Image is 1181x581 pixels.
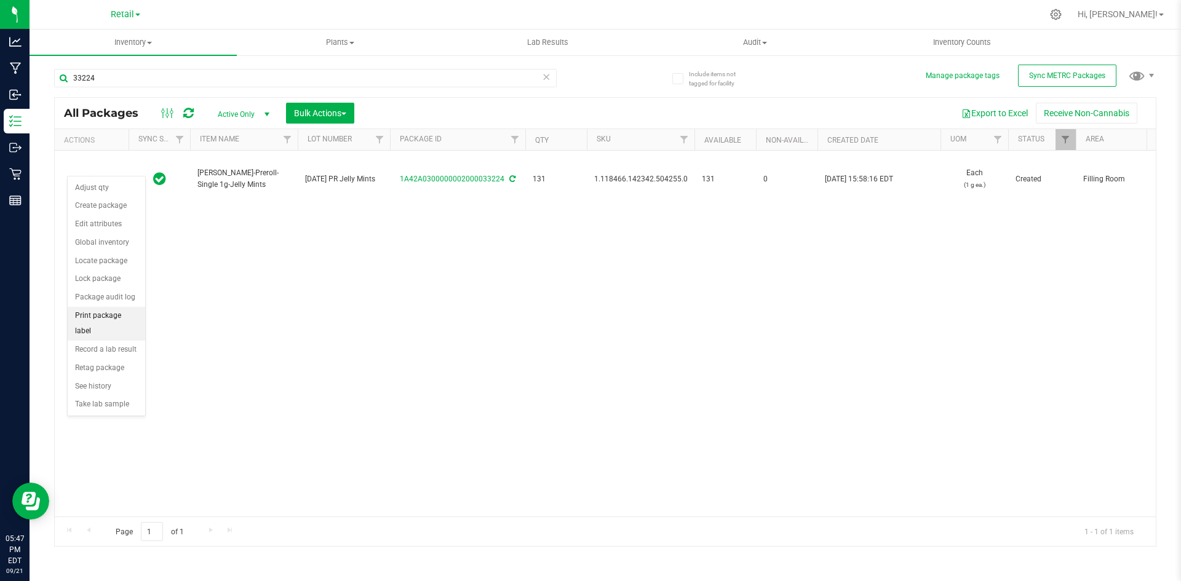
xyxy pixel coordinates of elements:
button: Sync METRC Packages [1018,65,1116,87]
li: Locate package [68,252,145,271]
input: Search Package ID, Item Name, SKU, Lot or Part Number... [54,69,557,87]
a: Lab Results [444,30,651,55]
li: Global inventory [68,234,145,252]
a: Package ID [400,135,442,143]
li: Take lab sample [68,395,145,414]
span: Sync METRC Packages [1029,71,1105,80]
inline-svg: Outbound [9,141,22,154]
p: 09/21 [6,566,24,575]
a: Lot Number [308,135,352,143]
li: Print package label [68,307,145,341]
p: 05:47 PM EDT [6,533,24,566]
button: Manage package tags [926,71,1000,81]
span: 131 [702,173,749,185]
a: Status [1018,135,1044,143]
button: Export to Excel [953,103,1036,124]
a: 1A42A0300000002000033224 [400,175,504,183]
a: Filter [277,129,298,150]
div: Actions [64,136,124,144]
a: Created Date [827,136,878,144]
span: In Sync [153,170,166,188]
a: Sync Status [138,135,186,143]
inline-svg: Reports [9,194,22,207]
a: Filter [1056,129,1076,150]
li: Lock package [68,270,145,288]
a: UOM [950,135,966,143]
a: Inventory [30,30,237,55]
span: Inventory [30,37,237,48]
span: Action [67,171,100,188]
inline-svg: Retail [9,168,22,180]
span: 1 - 1 of 1 items [1075,522,1143,540]
span: Each [948,167,1001,191]
a: Non-Available [766,136,821,144]
li: See history [68,377,145,396]
span: Sync from Compliance System [507,175,515,183]
span: All Packages [64,106,151,120]
a: SKU [597,135,611,143]
div: Manage settings [1048,9,1064,20]
a: Inventory Counts [859,30,1066,55]
a: Filter [370,129,390,150]
span: [DATE] PR Jelly Mints [305,173,383,185]
inline-svg: Inbound [9,89,22,101]
span: Clear [542,69,551,85]
iframe: Resource center [12,483,49,520]
span: Created [1016,173,1068,185]
p: (1 g ea.) [948,179,1001,191]
span: Inventory Counts [917,37,1008,48]
span: 0 [763,173,810,185]
span: select [101,171,116,188]
button: Receive Non-Cannabis [1036,103,1137,124]
span: Filling Room [1083,173,1161,185]
a: Filter [170,129,190,150]
span: Bulk Actions [294,108,346,118]
a: Filter [988,129,1008,150]
a: Qty [535,136,549,144]
input: 1 [141,522,163,541]
li: Record a lab result [68,341,145,359]
a: Plants [237,30,444,55]
li: Create package [68,197,145,215]
a: Filter [505,129,525,150]
span: Plants [237,37,443,48]
span: 1.118466.142342.504255.0 [594,173,688,185]
li: Retag package [68,359,145,377]
li: Adjust qty [68,179,145,197]
inline-svg: Analytics [9,36,22,48]
a: Item Name [200,135,239,143]
inline-svg: Manufacturing [9,62,22,74]
a: Audit [651,30,859,55]
span: Audit [652,37,858,48]
span: Lab Results [511,37,585,48]
span: [DATE] 15:58:16 EDT [825,173,893,185]
a: Available [704,136,741,144]
li: Edit attributes [68,215,145,234]
span: Retail [111,9,134,20]
a: Area [1086,135,1104,143]
inline-svg: Inventory [9,115,22,127]
button: Bulk Actions [286,103,354,124]
span: Include items not tagged for facility [689,69,750,88]
li: Package audit log [68,288,145,307]
span: 131 [533,173,579,185]
span: Page of 1 [105,522,194,541]
span: [PERSON_NAME]-Preroll-Single 1g-Jelly Mints [197,167,290,191]
a: Filter [674,129,694,150]
span: Hi, [PERSON_NAME]! [1078,9,1158,19]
